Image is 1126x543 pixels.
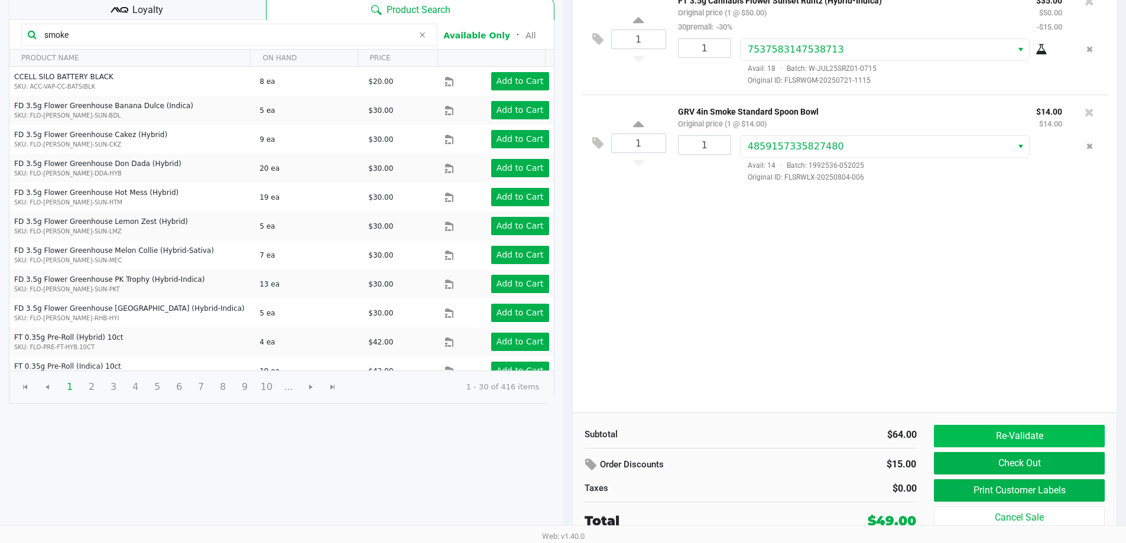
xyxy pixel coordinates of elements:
td: 20 ea [254,154,363,183]
span: Page 5 [146,376,168,398]
div: Order Discounts [585,454,800,476]
p: SKU: FLO-[PERSON_NAME]-DDA-HYB [14,169,249,178]
app-button-loader: Add to Cart [497,192,544,201]
span: Product Search [387,3,450,17]
button: Add to Cart [491,246,549,264]
td: FD 3.5g Flower Greenhouse Banana Dulce (Indica) [9,96,254,125]
p: SKU: FLO-[PERSON_NAME]-SUN-BDL [14,111,249,120]
button: Check Out [934,452,1104,474]
p: $14.00 [1036,104,1062,116]
span: Go to the last page [328,382,338,392]
span: 7537583147538713 [748,44,844,55]
span: $42.00 [368,367,393,375]
app-button-loader: Add to Cart [497,163,544,173]
p: SKU: FLO-[PERSON_NAME]-SUN-CKZ [14,140,249,149]
td: 19 ea [254,356,363,385]
span: Page 3 [102,376,125,398]
td: 5 ea [254,212,363,240]
td: 7 ea [254,240,363,269]
app-button-loader: Add to Cart [497,308,544,317]
span: Page 4 [124,376,147,398]
span: Go to the previous page [36,376,59,398]
input: Scan or Search Products to Begin [40,26,413,44]
td: FD 3.5g Flower Greenhouse Cakez (Hybrid) [9,125,254,154]
div: $64.00 [760,428,917,442]
span: $20.00 [368,77,393,86]
span: $30.00 [368,222,393,230]
button: Re-Validate [934,425,1104,447]
div: Total [585,511,794,531]
span: Go to the first page [21,382,30,392]
button: Select [1012,136,1029,157]
div: Taxes [585,482,742,495]
p: SKU: FLO-[PERSON_NAME]-SUN-LMZ [14,227,249,236]
div: $15.00 [817,454,916,474]
td: 4 ea [254,327,363,356]
td: 5 ea [254,96,363,125]
td: 9 ea [254,125,363,154]
p: SKU: FLO-[PERSON_NAME]-SUN-HTM [14,198,249,207]
td: FT 0.35g Pre-Roll (Hybrid) 10ct [9,327,254,356]
small: $14.00 [1039,119,1062,128]
app-button-loader: Add to Cart [497,366,544,375]
th: ON HAND [250,50,357,67]
app-button-loader: Add to Cart [497,221,544,230]
p: SKU: ACC-VAP-CC-BATSIBLK [14,82,249,91]
button: Add to Cart [491,72,549,90]
button: Add to Cart [491,362,549,380]
span: Avail: 14 Batch: 1992536-052025 [740,161,864,170]
button: Select [1012,39,1029,60]
p: GRV 4in Smoke Standard Spoon Bowl [678,104,1018,116]
span: $30.00 [368,106,393,115]
button: Add to Cart [491,304,549,322]
kendo-pager-info: 1 - 30 of 416 items [353,381,540,393]
small: $50.00 [1039,8,1062,17]
button: Add to Cart [491,275,549,293]
td: 8 ea [254,67,363,96]
small: -$15.00 [1037,22,1062,31]
span: · [775,161,787,170]
span: -30% [713,22,732,31]
td: 13 ea [254,269,363,298]
span: Page 8 [212,376,234,398]
button: All [525,30,536,42]
td: FT 0.35g Pre-Roll (Indica) 10ct [9,356,254,385]
span: Page 11 [277,376,300,398]
td: CCELL SILO BATTERY BLACK [9,67,254,96]
span: Page 6 [168,376,190,398]
button: Add to Cart [491,101,549,119]
button: Add to Cart [491,217,549,235]
button: Print Customer Labels [934,479,1104,502]
span: Page 9 [233,376,256,398]
p: SKU: FLO-[PERSON_NAME]-RHB-HYI [14,314,249,323]
button: Add to Cart [491,333,549,351]
span: Page 7 [190,376,212,398]
span: $30.00 [368,280,393,288]
app-button-loader: Add to Cart [497,134,544,144]
button: Add to Cart [491,159,549,177]
th: PRODUCT NAME [9,50,250,67]
div: $0.00 [760,482,917,496]
span: $30.00 [368,193,393,201]
span: Loyalty [132,3,163,17]
button: Remove the package from the orderLine [1082,135,1098,157]
span: Original ID: FLSRWGM-20250721-1115 [740,75,1062,86]
button: Cancel Sale [934,506,1104,529]
span: Go to the last page [322,376,344,398]
span: Page 2 [80,376,103,398]
td: FD 3.5g Flower Greenhouse Don Dada (Hybrid) [9,154,254,183]
span: Original ID: FLSRWLX-20250804-006 [740,172,1062,183]
span: $30.00 [368,164,393,173]
div: Data table [9,50,554,370]
td: 19 ea [254,183,363,212]
button: Add to Cart [491,188,549,206]
app-button-loader: Add to Cart [497,105,544,115]
span: Avail: 18 Batch: W-JUL25SRZ01-0715 [740,64,877,73]
span: ᛫ [510,30,525,41]
span: $30.00 [368,135,393,144]
span: Page 10 [255,376,278,398]
span: $30.00 [368,309,393,317]
small: Original price (1 @ $14.00) [678,119,767,128]
app-button-loader: Add to Cart [497,76,544,86]
div: $49.00 [868,511,916,531]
